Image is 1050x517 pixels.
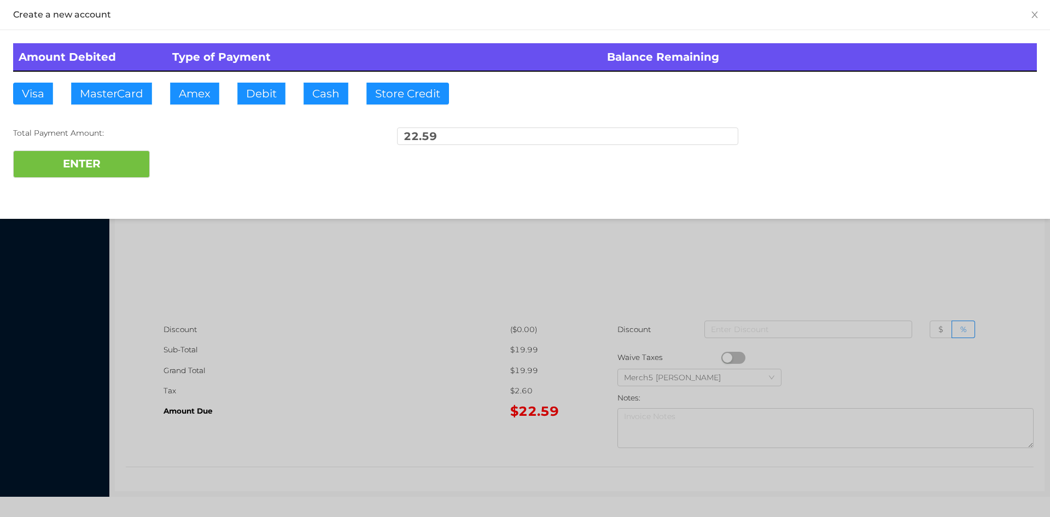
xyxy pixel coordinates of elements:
[13,83,53,104] button: Visa
[304,83,348,104] button: Cash
[13,150,150,178] button: ENTER
[167,43,602,71] th: Type of Payment
[170,83,219,104] button: Amex
[237,83,285,104] button: Debit
[13,127,354,139] div: Total Payment Amount:
[71,83,152,104] button: MasterCard
[13,43,167,71] th: Amount Debited
[602,43,1037,71] th: Balance Remaining
[1030,10,1039,19] i: icon: close
[13,9,1037,21] div: Create a new account
[366,83,449,104] button: Store Credit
